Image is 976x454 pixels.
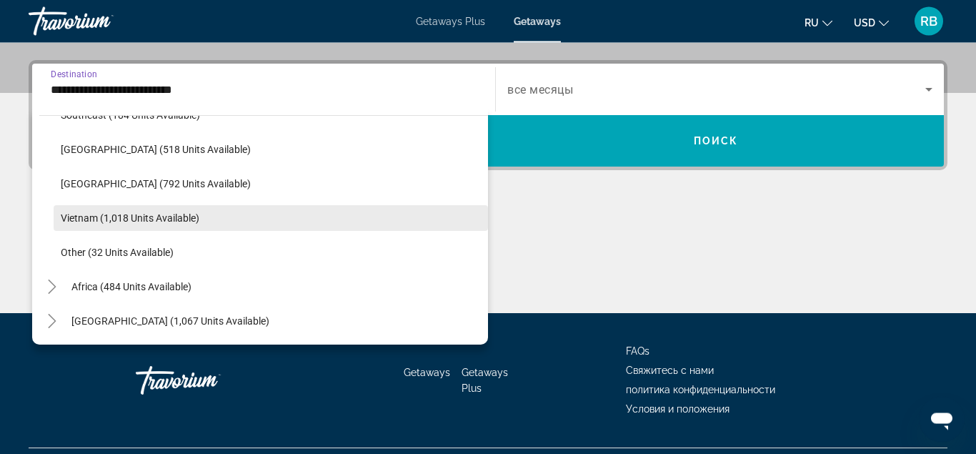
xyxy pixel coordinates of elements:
[514,16,561,27] a: Getaways
[488,116,944,167] button: Поиск
[694,136,739,147] span: Поиск
[61,247,174,259] span: Other (32 units available)
[51,69,97,79] span: Destination
[626,365,714,377] a: Свяжитесь с нами
[71,316,269,327] span: [GEOGRAPHIC_DATA] (1,067 units available)
[39,275,64,300] button: Toggle Africa (484 units available)
[854,12,889,33] button: Change currency
[54,137,488,163] button: [GEOGRAPHIC_DATA] (518 units available)
[54,103,488,129] button: Southeast (184 units available)
[805,12,832,33] button: Change language
[805,17,819,29] span: ru
[39,310,64,335] button: Toggle Middle East (1,067 units available)
[29,3,171,40] a: Travorium
[54,206,488,232] button: Vietnam (1,018 units available)
[910,6,947,36] button: User Menu
[61,179,251,190] span: [GEOGRAPHIC_DATA] (792 units available)
[919,397,965,443] iframe: Кнопка запуска окна обмена сообщениями
[404,367,450,379] a: Getaways
[416,16,485,27] a: Getaways Plus
[54,172,488,197] button: [GEOGRAPHIC_DATA] (792 units available)
[626,404,729,415] a: Условия и положения
[920,14,937,29] span: RB
[854,17,875,29] span: USD
[136,360,279,403] a: Travorium
[71,282,191,293] span: Africa (484 units available)
[54,240,488,266] button: Other (32 units available)
[32,64,944,167] div: Search widget
[61,213,199,224] span: Vietnam (1,018 units available)
[462,367,508,395] a: Getaways Plus
[626,385,775,396] a: политика конфиденциальности
[507,84,573,97] span: все месяцы
[64,309,488,335] button: [GEOGRAPHIC_DATA] (1,067 units available)
[64,275,488,300] button: Africa (484 units available)
[626,346,649,357] a: FAQs
[61,144,251,156] span: [GEOGRAPHIC_DATA] (518 units available)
